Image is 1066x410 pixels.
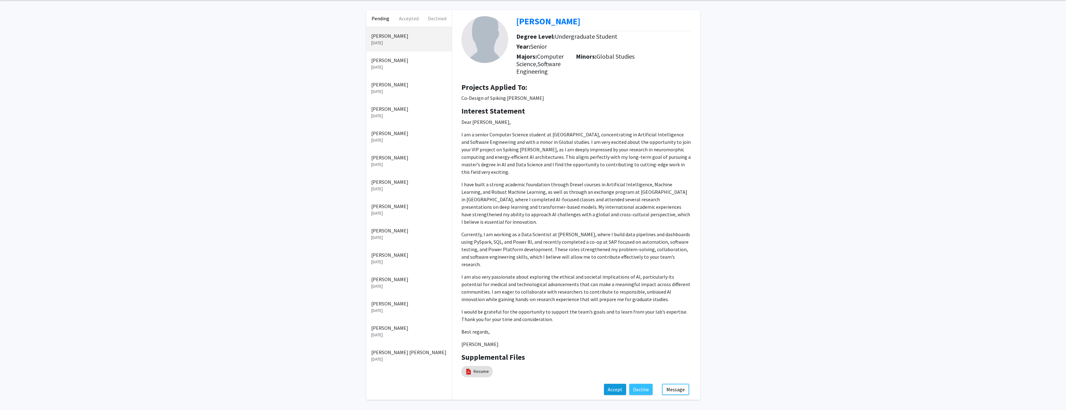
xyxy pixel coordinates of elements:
[371,356,447,363] p: [DATE]
[371,227,447,234] p: [PERSON_NAME]
[474,368,489,375] a: Resume
[371,324,447,332] p: [PERSON_NAME]
[366,10,395,27] button: Pending
[371,40,447,46] p: [DATE]
[371,332,447,338] p: [DATE]
[371,105,447,113] p: [PERSON_NAME]
[461,131,691,176] p: I am a senior Computer Science student at [GEOGRAPHIC_DATA], concentrating in Artificial Intellig...
[395,10,423,27] button: Accepted
[461,328,691,335] p: Best regards,
[371,56,447,64] p: [PERSON_NAME]
[371,307,447,314] p: [DATE]
[530,42,547,50] span: Senior
[516,32,555,40] b: Degree Level:
[576,52,596,60] b: Minors:
[461,16,508,63] img: Profile Picture
[371,234,447,241] p: [DATE]
[516,52,537,60] b: Majors:
[461,353,691,362] h4: Supplemental Files
[371,210,447,217] p: [DATE]
[423,10,451,27] button: Declined
[596,52,635,60] span: Global Studies
[371,129,447,137] p: [PERSON_NAME]
[371,113,447,119] p: [DATE]
[371,161,447,168] p: [DATE]
[371,300,447,307] p: [PERSON_NAME]
[371,251,447,259] p: [PERSON_NAME]
[516,16,580,27] b: [PERSON_NAME]
[461,82,527,92] b: Projects Applied To:
[371,64,447,71] p: [DATE]
[371,137,447,144] p: [DATE]
[465,368,472,375] img: pdf_icon.png
[371,203,447,210] p: [PERSON_NAME]
[371,154,447,161] p: [PERSON_NAME]
[461,340,691,348] p: [PERSON_NAME]
[371,32,447,40] p: [PERSON_NAME]
[461,106,525,116] b: Interest Statement
[371,186,447,192] p: [DATE]
[461,231,691,268] p: Currently, I am working as a Data Scientist at [PERSON_NAME], where I build data pipelines and da...
[461,94,691,102] p: Co-Design of Spiking [PERSON_NAME]
[461,181,691,226] p: I have built a strong academic foundation through Drexel courses in Artificial Intelligence, Mach...
[5,382,27,405] iframe: Chat
[371,276,447,283] p: [PERSON_NAME]
[371,283,447,290] p: [DATE]
[516,52,564,68] span: Computer Science,
[461,273,691,303] p: I am also very passionate about exploring the ethical and societal implications of AI, particular...
[516,16,580,27] a: Opens in a new tab
[371,349,447,356] p: [PERSON_NAME] [PERSON_NAME]
[371,259,447,265] p: [DATE]
[629,384,653,395] button: Decline
[371,81,447,88] p: [PERSON_NAME]
[461,308,691,323] p: I would be grateful for the opportunity to support the team’s goals and to learn from your lab’s ...
[371,178,447,186] p: [PERSON_NAME]
[516,60,561,75] span: Software Engineering
[371,88,447,95] p: [DATE]
[662,384,689,395] button: Message
[461,118,691,126] p: Dear [PERSON_NAME],
[604,384,626,395] button: Accept
[555,32,617,40] span: Undergraduate Student
[516,42,530,50] b: Year:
